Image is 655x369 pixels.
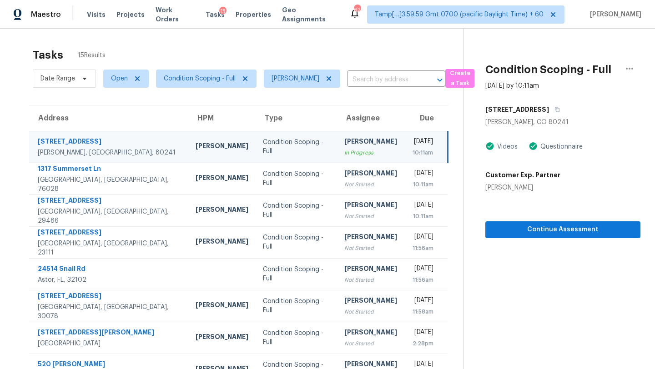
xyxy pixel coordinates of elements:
h2: Condition Scoping - Full [485,65,611,74]
div: 24514 Snail Rd [38,264,181,275]
div: Not Started [344,339,397,348]
img: Artifact Present Icon [529,141,538,151]
div: [PERSON_NAME] [344,137,397,148]
div: [PERSON_NAME] [344,200,397,212]
img: Artifact Present Icon [485,141,494,151]
div: Not Started [344,244,397,253]
h5: Customer Exp. Partner [485,170,560,180]
div: [PERSON_NAME] [344,328,397,339]
div: [PERSON_NAME] [344,169,397,180]
div: [GEOGRAPHIC_DATA], [GEOGRAPHIC_DATA], 76028 [38,175,181,194]
span: 15 Results [78,51,106,60]
th: Address [29,105,188,131]
div: Condition Scoping - Full [263,297,330,315]
span: Date Range [40,74,75,83]
span: [PERSON_NAME] [272,74,319,83]
div: 1317 Summerset Ln [38,164,181,175]
div: 11:56am [412,244,433,253]
div: [PERSON_NAME], CO 80241 [485,118,640,127]
span: Properties [236,10,271,19]
button: Open [433,74,446,86]
div: [GEOGRAPHIC_DATA], [GEOGRAPHIC_DATA], 23111 [38,239,181,257]
button: Create a Task [445,69,474,88]
h2: Tasks [33,50,63,60]
span: Tamp[…]3:59:59 Gmt 0700 (pacific Daylight Time) + 60 [375,10,544,19]
div: Not Started [344,212,397,221]
div: [DATE] [412,169,433,180]
div: [PERSON_NAME] [196,205,248,216]
div: [STREET_ADDRESS] [38,137,181,148]
div: Condition Scoping - Full [263,138,330,156]
span: Continue Assessment [493,224,633,235]
span: Create a Task [450,68,470,89]
button: Copy Address [549,101,561,118]
span: Maestro [31,10,61,19]
div: [GEOGRAPHIC_DATA], [GEOGRAPHIC_DATA], 29486 [38,207,181,225]
div: Not Started [344,180,397,189]
div: [STREET_ADDRESS] [38,228,181,239]
div: Videos [494,142,518,151]
div: [DATE] [412,232,433,244]
div: [STREET_ADDRESS][PERSON_NAME] [38,328,181,339]
div: Not Started [344,307,397,316]
div: Questionnaire [538,142,583,151]
div: 10:11am [412,212,433,221]
div: [PERSON_NAME] [344,232,397,244]
div: [PERSON_NAME] [344,296,397,307]
div: Not Started [344,275,397,284]
span: Open [111,74,128,83]
span: Visits [87,10,106,19]
span: Projects [116,10,145,19]
div: [DATE] [412,296,433,307]
th: Due [404,105,448,131]
input: Search by address [347,73,420,87]
th: Type [256,105,337,131]
h5: [STREET_ADDRESS] [485,105,549,114]
div: 10:11am [412,180,433,189]
div: In Progress [344,148,397,157]
div: [DATE] [412,200,433,212]
div: Condition Scoping - Full [263,170,330,188]
div: [PERSON_NAME] [196,237,248,248]
div: Astor, FL, 32102 [38,275,181,284]
div: [PERSON_NAME] [196,300,248,312]
th: Assignee [337,105,404,131]
div: [PERSON_NAME] [196,332,248,344]
span: Tasks [206,11,225,18]
div: Condition Scoping - Full [263,201,330,219]
span: Condition Scoping - Full [164,74,236,83]
div: [PERSON_NAME], [GEOGRAPHIC_DATA], 80241 [38,148,181,157]
div: Condition Scoping - Full [263,233,330,251]
th: HPM [188,105,256,131]
div: [DATE] [412,137,433,148]
span: Work Orders [156,5,195,24]
div: 2:28pm [412,339,433,348]
div: 11:56am [412,275,433,284]
div: [DATE] [412,264,433,275]
span: Geo Assignments [282,5,338,24]
div: [STREET_ADDRESS] [38,291,181,303]
div: 15 [219,7,227,16]
div: Condition Scoping - Full [263,329,330,347]
div: [GEOGRAPHIC_DATA] [38,339,181,348]
div: Condition Scoping - Full [263,265,330,283]
div: [PERSON_NAME] [485,183,560,192]
div: 623 [354,5,360,15]
div: [PERSON_NAME] [344,264,397,275]
div: 11:58am [412,307,433,316]
div: [PERSON_NAME] [196,173,248,184]
div: [DATE] [412,328,433,339]
div: [PERSON_NAME] [196,141,248,153]
div: 10:11am [412,148,433,157]
button: Continue Assessment [485,221,640,238]
div: [STREET_ADDRESS] [38,196,181,207]
div: [GEOGRAPHIC_DATA], [GEOGRAPHIC_DATA], 30078 [38,303,181,321]
div: [DATE] by 10:11am [485,81,539,90]
span: [PERSON_NAME] [586,10,641,19]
